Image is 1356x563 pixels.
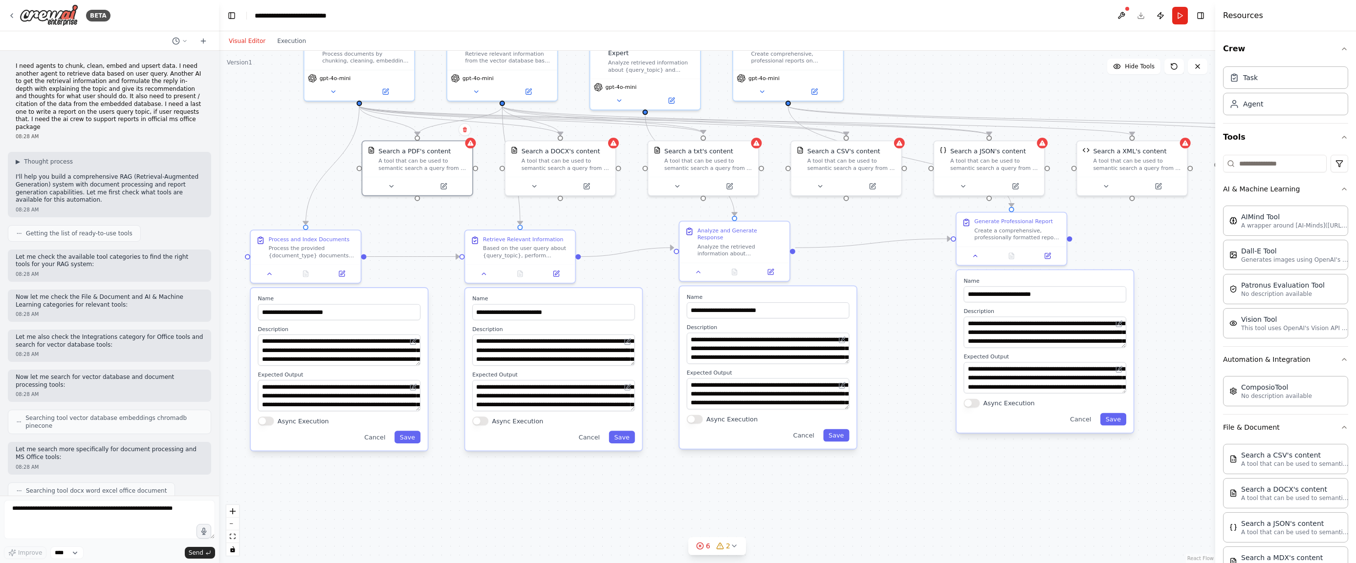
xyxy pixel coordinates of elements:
label: Description [687,324,850,331]
label: Name [258,295,421,303]
span: Send [189,549,203,557]
button: toggle interactivity [226,543,239,556]
div: Patronus Evaluation Tool [1241,280,1325,290]
button: Cancel [359,431,391,443]
a: React Flow attribution [1187,556,1214,561]
label: Expected Output [472,371,635,378]
p: I'll help you build a comprehensive RAG (Retrieval-Augmented Generation) system with document pro... [16,173,203,204]
div: A tool that can be used to semantic search a query from a CSV's content. [808,157,896,171]
p: No description available [1241,290,1325,298]
button: Hide left sidebar [225,9,239,22]
label: Async Execution [278,417,329,425]
img: AIMindTool [1229,217,1237,225]
span: Thought process [24,158,73,166]
button: Open in editor [622,336,633,347]
label: Async Execution [492,417,543,425]
div: Crew [1223,63,1348,123]
img: DOCXSearchTool [511,146,518,154]
img: CSVSearchTool [1229,455,1237,463]
g: Edge from 53aaf25d-14a4-478f-95c9-bd153cf9ff79 to 8b02657a-fc40-47fb-b327-3409ffe156fb [581,243,674,261]
button: Improve [4,546,46,559]
g: Edge from a73fe2b6-a1a6-41ad-81a9-a3e725ee573d to 45192c8f-7a1e-4464-a7f9-bd352f3e96bd [498,106,851,135]
div: Agent [1243,99,1263,109]
button: Automation & Integration [1223,347,1348,372]
g: Edge from a73fe2b6-a1a6-41ad-81a9-a3e725ee573d to 53aaf25d-14a4-478f-95c9-bd153cf9ff79 [498,106,525,225]
p: Generates images using OpenAI's Dall-E model. [1241,256,1349,264]
button: Hide Tools [1107,59,1160,74]
button: Delete node [459,123,471,136]
div: A tool that can be used to semantic search a query from a XML's content. [1093,157,1181,171]
button: Crew [1223,35,1348,63]
div: Search a txt's content [664,146,733,155]
button: Send [185,547,215,559]
div: Retrieve Relevant InformationBased on the user query about {query_topic}, perform semantic search... [464,229,576,284]
img: PatronusEvalTool [1229,285,1237,293]
button: No output available [992,250,1030,261]
div: Vision Tool [1241,314,1349,324]
p: A tool that can be used to semantic search a query from a CSV's content. [1241,460,1349,468]
button: Execution [271,35,312,47]
div: Search a XML's content [1093,146,1166,155]
div: Version 1 [227,59,252,66]
div: Based on the user query about {query_topic}, perform semantic search operations on the processed ... [483,245,569,259]
button: Open in side panel [1133,181,1183,192]
label: Expected Output [258,371,421,378]
div: PDFSearchToolSearch a PDF's contentA tool that can be used to semantic search a query from a PDF'... [362,140,473,196]
g: Edge from a73fe2b6-a1a6-41ad-81a9-a3e725ee573d to 563b3fc7-3b81-4203-8ec9-39fa75b2e26e [498,106,565,135]
span: Improve [18,549,42,557]
label: Description [258,326,421,333]
div: Search a JSON's content [950,146,1026,155]
button: Open in side panel [503,86,553,97]
button: Save [1100,413,1126,426]
div: TXTSearchToolSearch a txt's contentA tool that can be used to semantic search a query from a txt'... [647,140,759,196]
button: 62 [688,537,746,555]
button: Open in side panel [646,95,697,106]
button: No output available [501,269,539,279]
img: PDFSearchTool [368,146,375,154]
div: XMLSearchToolSearch a XML's contentA tool that can be used to semantic search a query from a XML'... [1076,140,1188,196]
label: Name [687,293,850,301]
span: Searching tool vector database embeddings chromadb pinecone [25,414,203,430]
g: Edge from 3e9a2152-d7e6-4260-9b21-2e2cbc835425 to 4fb09476-e7bb-41f2-84e6-e63772a8ec0e [784,106,1016,207]
span: 2 [726,541,730,551]
label: Expected Output [963,353,1126,360]
div: 08:28 AM [16,271,203,278]
div: 08:28 AM [16,463,203,471]
div: Process and Index Documents [268,236,349,243]
button: ▶Thought process [16,158,73,166]
div: Search a DOCX's content [522,146,600,155]
div: A tool that can be used to semantic search a query from a JSON's content. [950,157,1039,171]
g: Edge from 0aa85b41-f8a3-44db-be48-f2e424e9f48c to 53aaf25d-14a4-478f-95c9-bd153cf9ff79 [367,252,459,261]
div: Process and Index DocumentsProcess the provided {document_type} documents by chunking them into o... [250,229,361,284]
div: Analyze and Generate Response [698,227,784,241]
p: Let me also check the Integrations category for Office tools and search for vector database tools: [16,334,203,349]
div: Process the provided {document_type} documents by chunking them into optimal segments, cleaning t... [268,245,355,259]
div: Search a DOCX's content [1241,484,1349,494]
span: Searching tool docx word excel office document [26,487,167,495]
button: Switch to previous chat [168,35,192,47]
g: Edge from a73fe2b6-a1a6-41ad-81a9-a3e725ee573d to 4c59f81e-e1ce-464a-8713-27f388ab9799 [413,106,507,135]
g: Edge from 8b02657a-fc40-47fb-b327-3409ffe156fb to 4fb09476-e7bb-41f2-84e6-e63772a8ec0e [795,234,951,252]
div: Retrieve relevant information from the vector database based on user queries about {query_topic}.... [446,33,558,102]
img: VisionTool [1229,319,1237,327]
button: Open in editor [1114,318,1124,329]
g: Edge from b7b34c9d-7dea-4742-a7c4-acabe391dc1c to 0aa85b41-f8a3-44db-be48-f2e424e9f48c [301,106,364,225]
button: Open in editor [837,380,848,391]
button: zoom in [226,505,239,518]
button: Cancel [1065,413,1096,426]
label: Name [472,295,635,303]
span: gpt-4o-mini [605,83,636,91]
p: Now let me check the File & Document and AI & Machine Learning categories for relevant tools: [16,293,203,309]
button: No output available [287,269,325,279]
button: Hide right sidebar [1194,9,1207,22]
span: Hide Tools [1125,63,1155,70]
div: Dall-E Tool [1241,246,1349,256]
div: Search a CSV's content [808,146,880,155]
div: React Flow controls [226,505,239,556]
button: Open in editor [1114,364,1124,375]
button: Open in editor [408,336,419,347]
p: Let me check the available tool categories to find the right tools for your RAG system: [16,253,203,269]
button: fit view [226,530,239,543]
p: Let me search more specifically for document processing and MS Office tools: [16,446,203,461]
div: ComposioTool [1241,382,1312,392]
